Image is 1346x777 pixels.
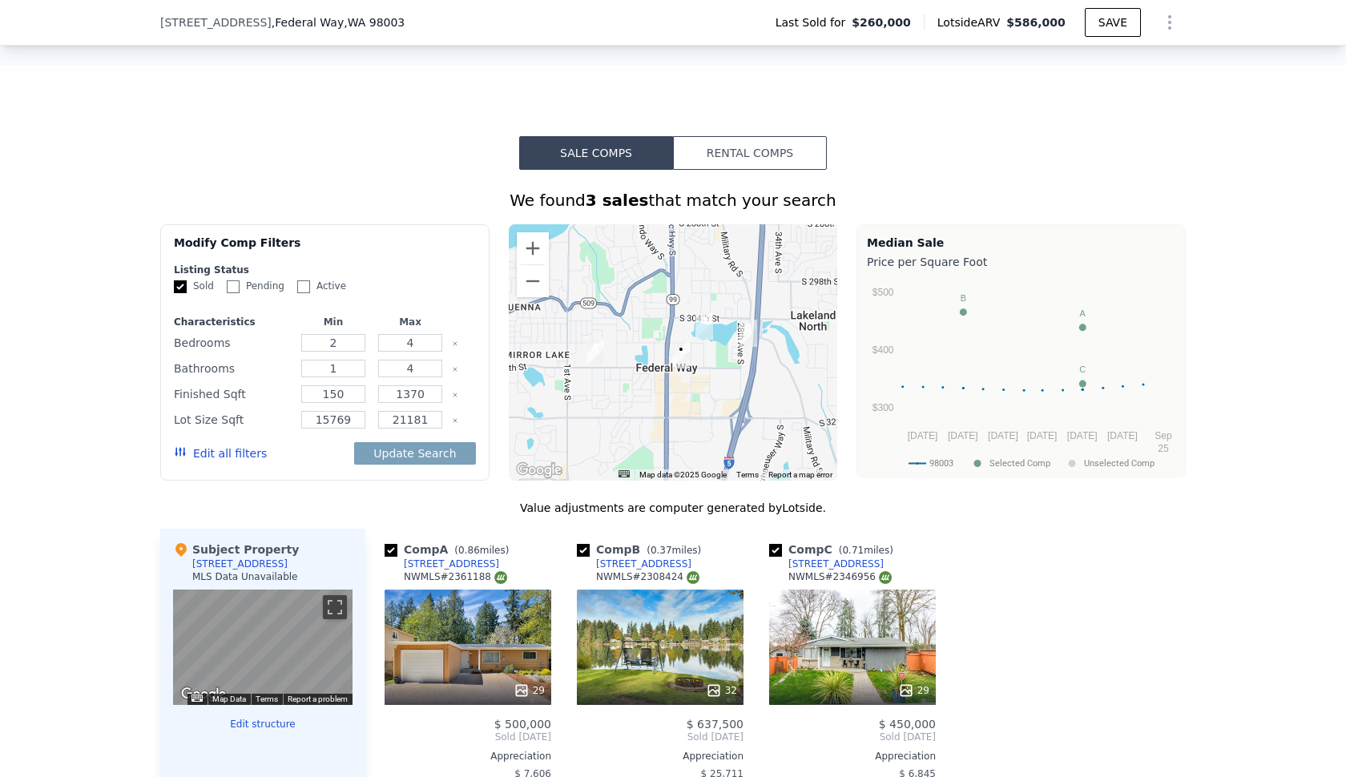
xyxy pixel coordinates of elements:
svg: A chart. [867,273,1175,473]
div: NWMLS # 2346956 [788,570,892,584]
text: $300 [872,402,894,413]
span: Last Sold for [776,14,852,30]
img: Google [177,684,230,705]
div: Listing Status [174,264,476,276]
span: Sold [DATE] [577,731,744,743]
div: 1816 S 312th St [672,341,690,368]
div: Finished Sqft [174,383,292,405]
div: [STREET_ADDRESS] [404,558,499,570]
text: $500 [872,287,894,298]
text: [DATE] [948,430,978,441]
button: Map Data [212,694,246,705]
span: $ 637,500 [687,718,744,731]
div: Bedrooms [174,332,292,354]
div: Characteristics [174,316,292,328]
button: Rental Comps [673,136,827,170]
div: MLS Data Unavailable [192,570,298,583]
span: $ 500,000 [494,718,551,731]
text: B [961,293,966,303]
img: NWMLS Logo [687,571,699,584]
text: [DATE] [908,430,938,441]
div: 32 [706,682,737,698]
span: , Federal Way [272,14,405,30]
div: 31125 5th Ave S [586,339,604,366]
button: Update Search [354,442,475,465]
text: Sep [1155,430,1172,441]
button: Zoom out [517,265,549,297]
div: Appreciation [385,750,551,763]
text: C [1079,364,1086,374]
text: Unselected Comp [1084,458,1155,469]
strong: 3 sales [586,191,649,210]
span: Sold [DATE] [769,731,936,743]
a: [STREET_ADDRESS] [577,558,691,570]
button: Keyboard shortcuts [191,694,203,702]
a: Terms (opens in new tab) [256,694,278,703]
div: Value adjustments are computer generated by Lotside . [160,500,1186,516]
button: Show Options [1154,6,1186,38]
div: Modify Comp Filters [174,235,476,264]
button: Toggle fullscreen view [323,595,347,619]
input: Pending [227,280,240,293]
div: Median Sale [867,235,1175,251]
div: Street View [173,590,353,705]
div: Comp C [769,541,900,558]
span: 0.71 [842,545,864,556]
span: 0.86 [458,545,480,556]
label: Pending [227,280,284,293]
button: Clear [452,340,458,347]
button: SAVE [1085,8,1141,37]
input: Sold [174,280,187,293]
div: Price per Square Foot [867,251,1175,273]
div: Comp A [385,541,515,558]
div: Subject Property [173,541,299,558]
button: Keyboard shortcuts [619,470,630,477]
button: Clear [452,392,458,398]
text: $400 [872,344,894,356]
span: Map data ©2025 Google [639,470,727,479]
a: Report a map error [768,470,832,479]
div: Appreciation [577,750,744,763]
div: Lot Size Sqft [174,409,292,431]
div: [STREET_ADDRESS] [788,558,884,570]
span: Lotside ARV [937,14,1006,30]
label: Active [297,280,346,293]
div: Max [375,316,445,328]
input: Active [297,280,310,293]
span: Sold [DATE] [385,731,551,743]
text: [DATE] [1107,430,1138,441]
button: Zoom in [517,232,549,264]
div: 2839 S 308th Ln [739,320,757,347]
a: Terms (opens in new tab) [736,470,759,479]
div: Appreciation [769,750,936,763]
div: [STREET_ADDRESS] [192,558,288,570]
span: [STREET_ADDRESS] [160,14,272,30]
div: Comp B [577,541,707,558]
a: Open this area in Google Maps (opens a new window) [177,684,230,705]
img: NWMLS Logo [494,571,507,584]
text: [DATE] [1067,430,1098,441]
a: Report a problem [288,694,348,703]
label: Sold [174,280,214,293]
button: Edit all filters [174,445,267,461]
a: [STREET_ADDRESS] [385,558,499,570]
div: Min [298,316,369,328]
text: [DATE] [988,430,1018,441]
div: NWMLS # 2308424 [596,570,699,584]
text: A [1080,308,1086,318]
span: , WA 98003 [344,16,405,29]
button: Clear [452,366,458,372]
span: ( miles) [448,545,515,556]
div: 29 [898,682,929,698]
button: Clear [452,417,458,424]
img: Google [513,460,566,481]
div: 29 [514,682,545,698]
span: ( miles) [832,545,900,556]
div: 2204 S 308th St [695,312,713,340]
span: $ 450,000 [879,718,936,731]
div: We found that match your search [160,189,1186,211]
span: ( miles) [640,545,707,556]
span: $260,000 [852,14,911,30]
img: NWMLS Logo [879,571,892,584]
